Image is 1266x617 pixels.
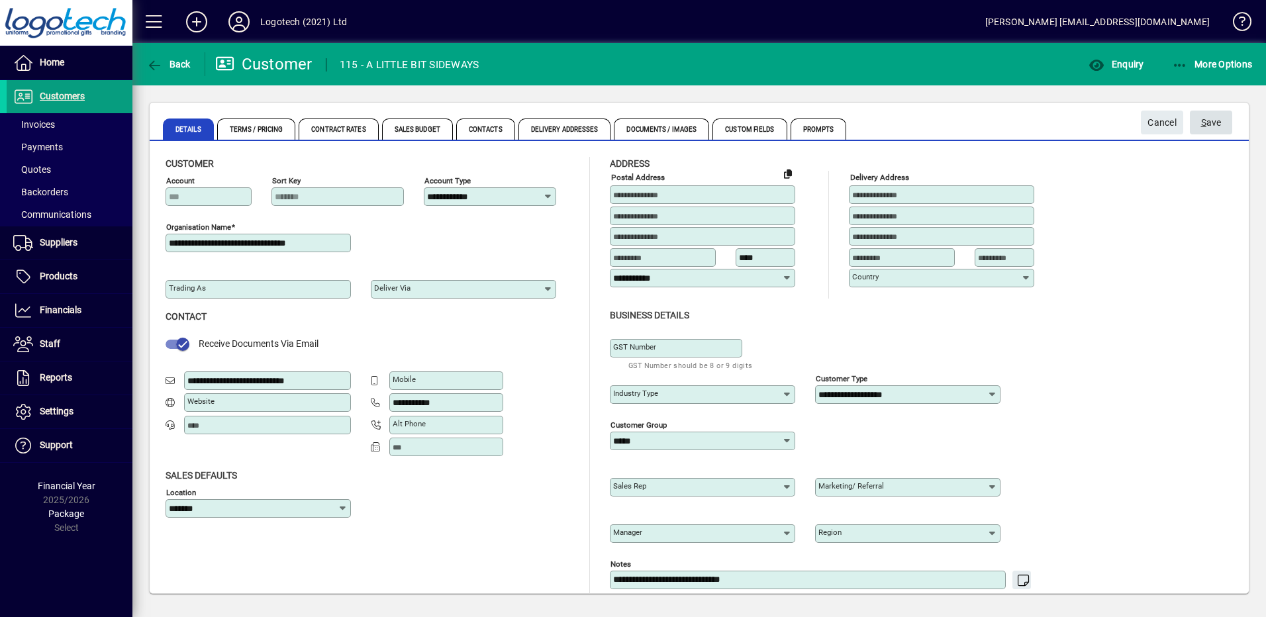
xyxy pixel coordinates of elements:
span: Communications [13,209,91,220]
mat-label: Website [187,397,215,406]
span: Payments [13,142,63,152]
span: Details [163,119,214,140]
mat-label: Organisation name [166,222,231,232]
span: Prompts [791,119,847,140]
button: More Options [1169,52,1256,76]
span: Contract Rates [299,119,378,140]
span: Address [610,158,650,169]
div: [PERSON_NAME] [EMAIL_ADDRESS][DOMAIN_NAME] [985,11,1210,32]
a: Home [7,46,132,79]
a: Invoices [7,113,132,136]
span: Financials [40,305,81,315]
mat-hint: GST Number should be 8 or 9 digits [628,357,753,373]
span: More Options [1172,59,1253,70]
mat-label: GST Number [613,342,656,352]
a: Knowledge Base [1223,3,1249,46]
span: Contacts [456,119,515,140]
mat-label: Notes [610,559,631,568]
mat-label: Account Type [424,176,471,185]
mat-hint: Use 'Enter' to start a new line [920,589,1024,604]
mat-label: Location [166,487,196,497]
button: Add [175,10,218,34]
a: Settings [7,395,132,428]
button: Back [143,52,194,76]
a: Products [7,260,132,293]
app-page-header-button: Back [132,52,205,76]
span: Sales defaults [166,470,237,481]
span: Support [40,440,73,450]
div: 115 - A LITTLE BIT SIDEWAYS [340,54,479,75]
span: Customers [40,91,85,101]
span: Back [146,59,191,70]
span: Cancel [1147,112,1177,134]
mat-label: Account [166,176,195,185]
span: Custom Fields [712,119,787,140]
div: Customer [215,54,313,75]
span: Documents / Images [614,119,709,140]
span: Suppliers [40,237,77,248]
span: Reports [40,372,72,383]
mat-label: Trading as [169,283,206,293]
span: Business details [610,310,689,320]
span: Contact [166,311,207,322]
a: Suppliers [7,226,132,260]
a: Financials [7,294,132,327]
mat-label: Country [852,272,879,281]
mat-label: Marketing/ Referral [818,481,884,491]
button: Copy to Delivery address [777,163,799,184]
div: Logotech (2021) Ltd [260,11,347,32]
span: Home [40,57,64,68]
span: Enquiry [1089,59,1144,70]
span: Delivery Addresses [518,119,611,140]
button: Save [1190,111,1232,134]
span: Products [40,271,77,281]
mat-label: Customer type [816,373,867,383]
mat-label: Sales rep [613,481,646,491]
a: Backorders [7,181,132,203]
span: S [1201,117,1206,128]
button: Cancel [1141,111,1183,134]
span: Terms / Pricing [217,119,296,140]
a: Quotes [7,158,132,181]
button: Profile [218,10,260,34]
span: Staff [40,338,60,349]
a: Payments [7,136,132,158]
span: Backorders [13,187,68,197]
a: Reports [7,361,132,395]
a: Staff [7,328,132,361]
mat-label: Sort key [272,176,301,185]
span: Customer [166,158,214,169]
span: Financial Year [38,481,95,491]
span: Invoices [13,119,55,130]
mat-label: Region [818,528,842,537]
mat-label: Deliver via [374,283,411,293]
mat-label: Industry type [613,389,658,398]
a: Communications [7,203,132,226]
span: Quotes [13,164,51,175]
mat-label: Mobile [393,375,416,384]
span: Sales Budget [382,119,453,140]
span: ave [1201,112,1222,134]
mat-label: Customer group [610,420,667,429]
a: Support [7,429,132,462]
mat-label: Alt Phone [393,419,426,428]
span: Receive Documents Via Email [199,338,318,349]
span: Package [48,508,84,519]
span: Settings [40,406,73,416]
mat-label: Manager [613,528,642,537]
button: Enquiry [1085,52,1147,76]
